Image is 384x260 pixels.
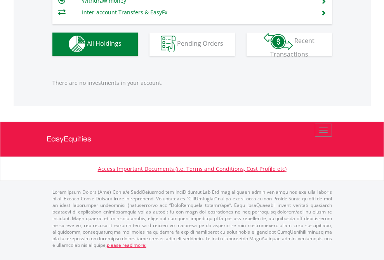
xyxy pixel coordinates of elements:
p: Lorem Ipsum Dolors (Ame) Con a/e SeddOeiusmod tem InciDiduntut Lab Etd mag aliquaen admin veniamq... [52,189,332,248]
img: pending_instructions-wht.png [161,36,175,52]
img: transactions-zar-wht.png [264,33,293,50]
td: Inter-account Transfers & EasyFx [82,7,311,18]
a: Access Important Documents (i.e. Terms and Conditions, Cost Profile etc) [98,165,287,172]
button: Recent Transactions [247,33,332,56]
a: please read more: [107,242,146,248]
span: Pending Orders [177,39,223,48]
a: EasyEquities [47,122,338,157]
span: All Holdings [87,39,122,48]
img: holdings-wht.png [69,36,85,52]
button: All Holdings [52,33,138,56]
span: Recent Transactions [270,36,315,59]
button: Pending Orders [149,33,235,56]
p: There are no investments in your account. [52,79,332,87]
